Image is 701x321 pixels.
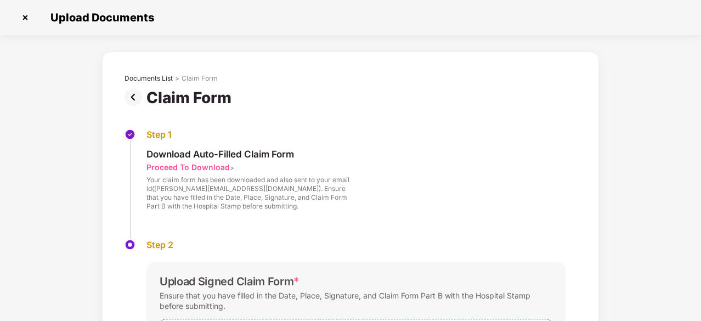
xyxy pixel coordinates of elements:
img: svg+xml;base64,PHN2ZyBpZD0iU3RlcC1Eb25lLTMyeDMyIiB4bWxucz0iaHR0cDovL3d3dy53My5vcmcvMjAwMC9zdmciIH... [125,129,135,140]
span: > [230,164,234,172]
div: Ensure that you have filled in the Date, Place, Signature, and Claim Form Part B with the Hospita... [160,288,552,313]
div: Upload Signed Claim Form [160,275,299,288]
img: svg+xml;base64,PHN2ZyBpZD0iU3RlcC1BY3RpdmUtMzJ4MzIiIHhtbG5zPSJodHRwOi8vd3d3LnczLm9yZy8yMDAwL3N2Zy... [125,239,135,250]
div: > [175,74,179,83]
div: Claim Form [182,74,218,83]
div: Documents List [125,74,173,83]
img: svg+xml;base64,PHN2ZyBpZD0iQ3Jvc3MtMzJ4MzIiIHhtbG5zPSJodHRwOi8vd3d3LnczLm9yZy8yMDAwL3N2ZyIgd2lkdG... [16,9,34,26]
div: Download Auto-Filled Claim Form [146,148,349,160]
div: Step 2 [146,239,566,251]
div: Claim Form [146,88,236,107]
div: Step 1 [146,129,349,140]
div: Your claim form has been downloaded and also sent to your email id([PERSON_NAME][EMAIL_ADDRESS][D... [146,176,349,211]
span: Upload Documents [39,11,160,24]
div: Proceed To Download [146,162,230,172]
img: svg+xml;base64,PHN2ZyBpZD0iUHJldi0zMngzMiIgeG1sbnM9Imh0dHA6Ly93d3cudzMub3JnLzIwMDAvc3ZnIiB3aWR0aD... [125,88,146,106]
